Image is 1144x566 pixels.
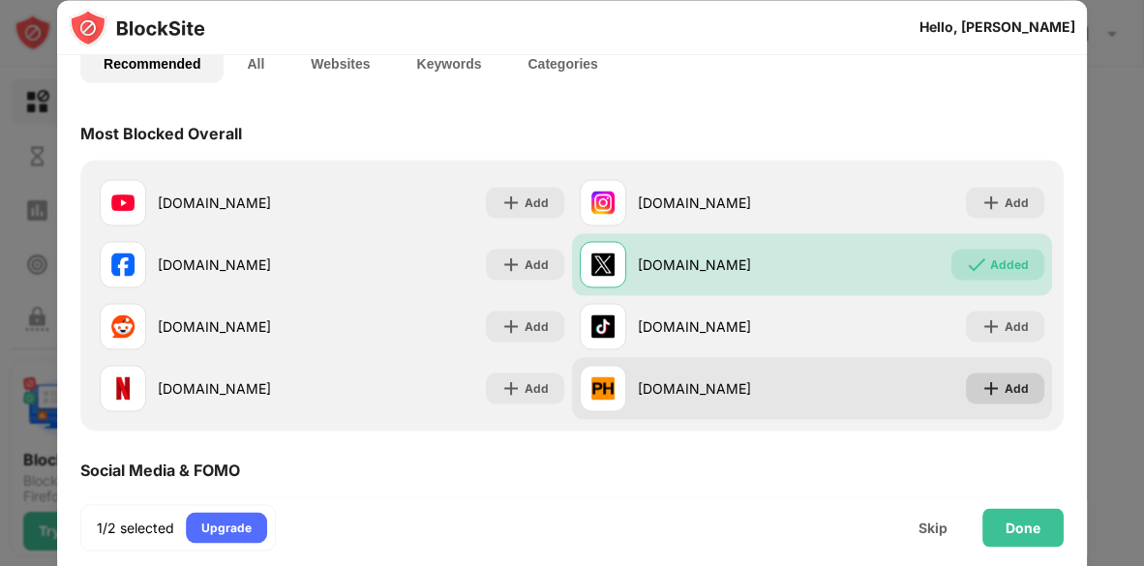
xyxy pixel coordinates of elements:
[918,520,948,535] div: Skip
[80,44,224,82] button: Recommended
[638,316,812,337] div: [DOMAIN_NAME]
[525,193,549,212] div: Add
[525,378,549,398] div: Add
[990,254,1029,274] div: Added
[1005,378,1029,398] div: Add
[591,191,615,214] img: favicons
[394,44,505,82] button: Keywords
[638,378,812,399] div: [DOMAIN_NAME]
[201,518,252,537] div: Upgrade
[504,44,620,82] button: Categories
[525,254,549,274] div: Add
[1006,520,1040,535] div: Done
[638,193,812,213] div: [DOMAIN_NAME]
[158,378,332,399] div: [DOMAIN_NAME]
[111,376,135,400] img: favicons
[111,253,135,276] img: favicons
[80,460,240,479] div: Social Media & FOMO
[1005,316,1029,336] div: Add
[69,8,205,46] img: logo-blocksite.svg
[158,254,332,275] div: [DOMAIN_NAME]
[638,254,812,275] div: [DOMAIN_NAME]
[525,316,549,336] div: Add
[919,19,1075,35] div: Hello, [PERSON_NAME]
[158,193,332,213] div: [DOMAIN_NAME]
[1005,193,1029,212] div: Add
[591,253,615,276] img: favicons
[111,191,135,214] img: favicons
[287,44,393,82] button: Websites
[97,518,174,537] div: 1/2 selected
[591,314,615,338] img: favicons
[591,376,615,400] img: favicons
[111,314,135,338] img: favicons
[158,316,332,337] div: [DOMAIN_NAME]
[80,123,242,142] div: Most Blocked Overall
[224,44,287,82] button: All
